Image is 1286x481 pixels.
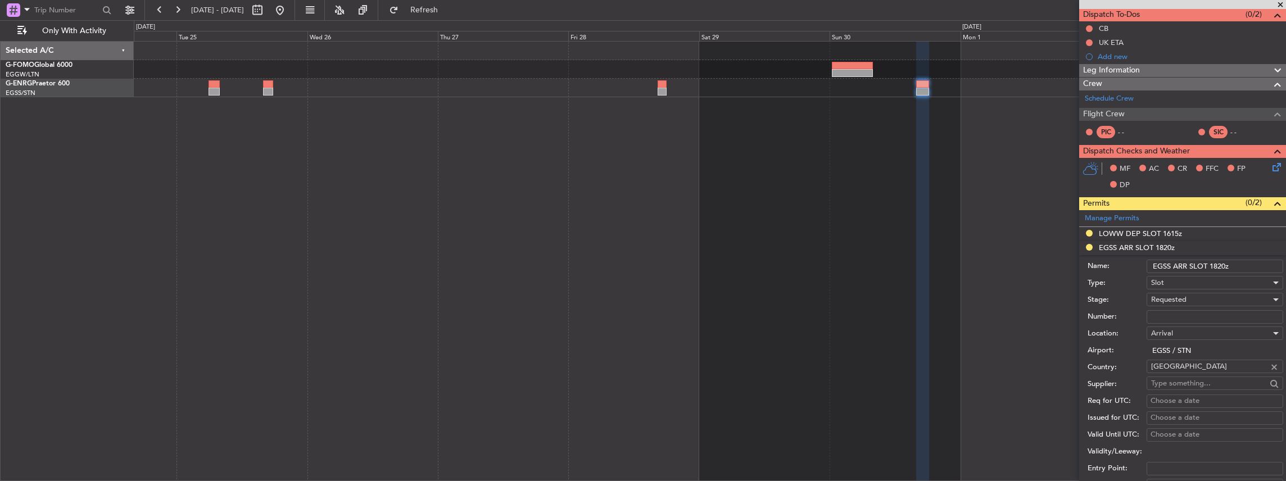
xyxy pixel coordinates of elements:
span: FFC [1206,164,1219,175]
div: - - [1230,127,1256,137]
label: Country: [1088,362,1147,373]
span: Slot [1151,278,1164,288]
label: Name: [1088,261,1147,272]
div: - - [1118,127,1143,137]
input: Trip Number [34,2,99,19]
label: Entry Point: [1088,463,1147,474]
label: Supplier: [1088,379,1147,390]
span: AC [1149,164,1159,175]
div: Fri 28 [568,31,699,41]
span: MF [1120,164,1130,175]
input: Type something... [1151,358,1266,375]
span: CR [1178,164,1187,175]
div: Add new [1098,52,1280,61]
label: Stage: [1088,294,1147,306]
label: Issued for UTC: [1088,412,1147,424]
span: G-FOMO [6,62,34,69]
div: Choose a date [1151,412,1279,424]
span: Only With Activity [29,27,119,35]
div: Wed 26 [307,31,438,41]
div: Mon 1 [961,31,1091,41]
div: Thu 27 [438,31,568,41]
a: G-ENRGPraetor 600 [6,80,70,87]
span: Arrival [1151,328,1173,338]
span: (0/2) [1246,8,1262,20]
span: DP [1120,180,1130,191]
label: Airport: [1088,345,1147,356]
label: Location: [1088,328,1147,339]
div: PIC [1097,126,1115,138]
label: Valid Until UTC: [1088,429,1147,441]
div: LOWW DEP SLOT 1615z [1099,229,1182,238]
input: Type something... [1151,375,1266,392]
div: CB [1099,24,1108,33]
span: G-ENRG [6,80,32,87]
button: Only With Activity [12,22,122,40]
label: Type: [1088,278,1147,289]
div: [DATE] [962,22,981,32]
a: Manage Permits [1085,213,1139,224]
a: EGGW/LTN [6,70,39,79]
span: Refresh [401,6,448,14]
a: EGSS/STN [6,89,35,97]
div: Tue 25 [176,31,307,41]
button: Refresh [384,1,451,19]
div: Sun 30 [830,31,960,41]
div: [DATE] [136,22,155,32]
div: Choose a date [1151,396,1279,407]
div: SIC [1209,126,1228,138]
span: Crew [1083,78,1102,90]
span: Dispatch To-Dos [1083,8,1140,21]
span: FP [1237,164,1246,175]
span: Leg Information [1083,64,1140,77]
span: [DATE] - [DATE] [191,5,244,15]
span: Permits [1083,197,1110,210]
span: Dispatch Checks and Weather [1083,145,1190,158]
a: Schedule Crew [1085,93,1134,105]
label: Number: [1088,311,1147,323]
span: (0/2) [1246,197,1262,208]
div: Sat 29 [699,31,830,41]
div: UK ETA [1099,38,1124,47]
label: Req for UTC: [1088,396,1147,407]
span: Requested [1151,294,1187,305]
label: Validity/Leeway: [1088,446,1147,457]
div: Choose a date [1151,429,1279,441]
span: Flight Crew [1083,108,1125,121]
a: G-FOMOGlobal 6000 [6,62,73,69]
